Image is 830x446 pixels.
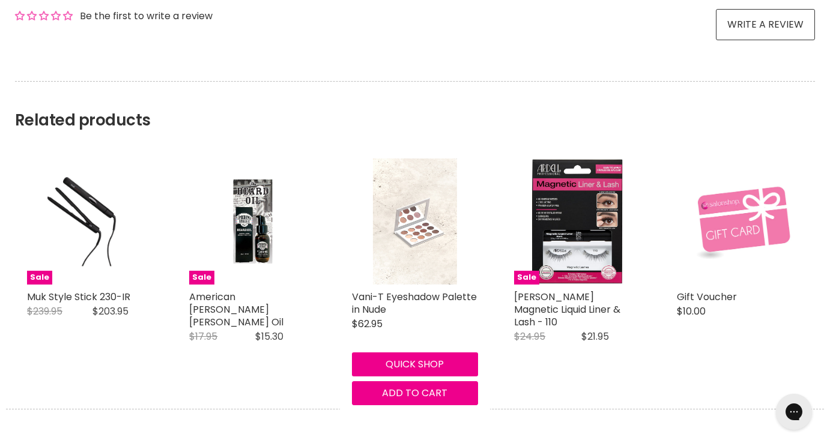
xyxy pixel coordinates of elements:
img: American Barber Beard Oil [210,158,294,285]
a: Gift Voucher [677,158,803,285]
iframe: Gorgias live chat messenger [770,390,818,434]
a: Write a review [716,9,815,40]
span: Sale [514,271,539,285]
a: Muk Style Stick 230-IR [27,290,130,304]
span: $21.95 [581,330,609,343]
div: Be the first to write a review [80,10,213,23]
a: Gift Voucher [677,290,737,304]
a: American [PERSON_NAME] [PERSON_NAME] Oil [189,290,283,329]
a: Ardell Magnetic Liquid Liner & Lash - 110 Sale [514,158,640,285]
a: Vani-T Eyeshadow Palette in Nude Vani-T Eyeshadow Palette in Nude [352,158,478,285]
img: Vani-T Eyeshadow Palette in Nude [373,158,457,285]
span: $17.95 [189,330,217,343]
a: American Barber Beard Oil Sale [189,158,315,285]
h2: Related products [15,81,815,130]
button: Add to cart [352,381,478,405]
button: Quick shop [352,352,478,376]
span: $10.00 [677,304,706,318]
a: [PERSON_NAME] Magnetic Liquid Liner & Lash - 110 [514,290,620,329]
div: Average rating is 0.00 stars [15,9,73,23]
span: $239.95 [27,304,62,318]
img: Muk Style Stick 230-IR [27,158,153,285]
img: Gift Voucher [677,161,803,282]
span: Add to cart [382,386,447,400]
a: Vani-T Eyeshadow Palette in Nude [352,290,477,316]
span: Sale [189,271,214,285]
span: $15.30 [255,330,283,343]
a: Muk Style Stick 230-IR Sale [27,158,153,285]
span: $24.95 [514,330,545,343]
img: Ardell Magnetic Liquid Liner & Lash - 110 [532,158,623,285]
span: $62.95 [352,317,383,331]
span: $203.95 [92,304,129,318]
span: Sale [27,271,52,285]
